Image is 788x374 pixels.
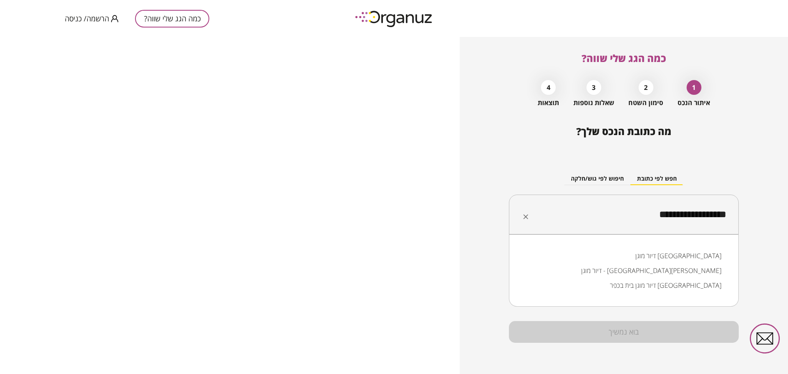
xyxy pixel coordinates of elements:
img: logo [349,7,440,30]
button: Clear [520,211,531,223]
button: חפש לפי כתובת [630,173,683,185]
button: כמה הגג שלי שווה? [135,10,209,28]
button: חיפוש לפי גוש/חלקה [564,173,630,185]
span: סימון השטח [628,99,663,107]
span: איתור הנכס [678,99,710,107]
span: תוצאות [538,99,559,107]
span: כמה הגג שלי שווה? [582,51,666,65]
li: דיור מוגן - [GEOGRAPHIC_DATA][PERSON_NAME] [520,263,728,278]
div: 4 [541,80,556,95]
span: הרשמה/ כניסה [65,14,109,23]
button: הרשמה/ כניסה [65,14,119,24]
span: שאלות נוספות [573,99,614,107]
div: 1 [687,80,701,95]
li: דיור מוגן בית בכפר [GEOGRAPHIC_DATA] [520,278,728,293]
li: דיור מוגן [GEOGRAPHIC_DATA] [520,248,728,263]
div: 2 [639,80,653,95]
div: 3 [586,80,601,95]
span: מה כתובת הנכס שלך? [576,124,671,138]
